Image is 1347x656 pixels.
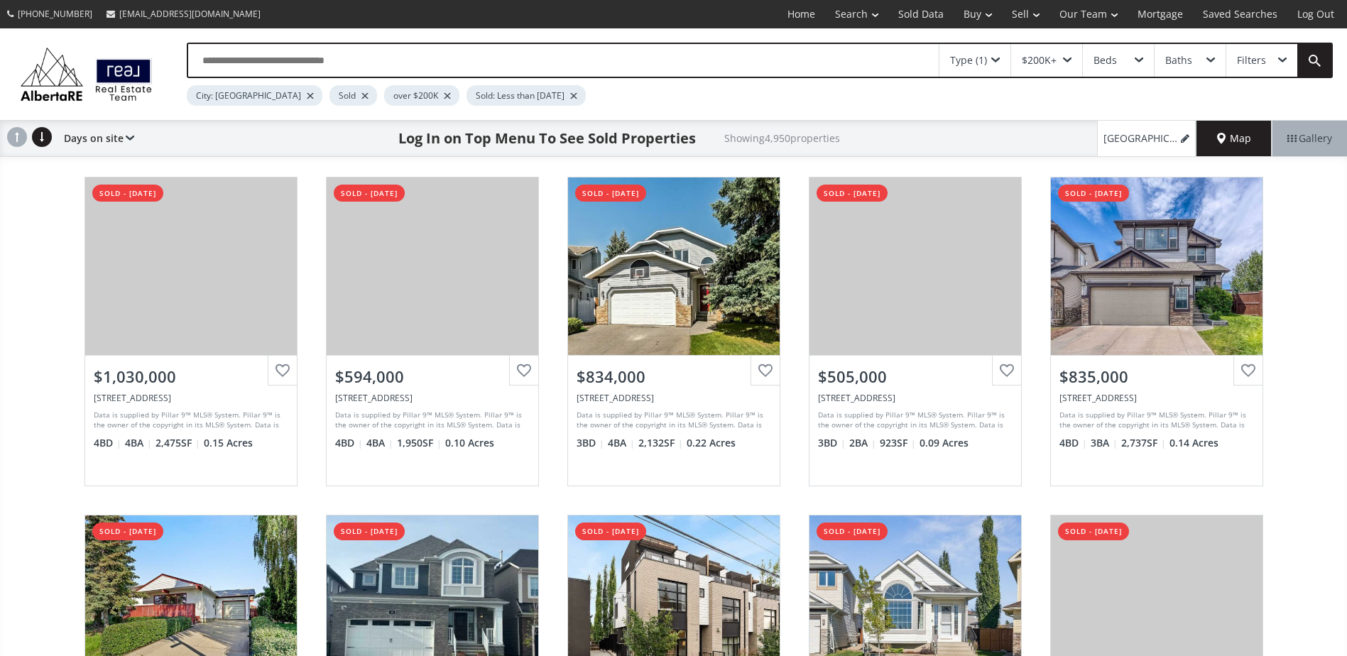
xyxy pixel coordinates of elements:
span: 0.15 Acres [204,436,253,450]
div: $505,000 [818,366,1013,388]
div: Map [1196,121,1272,156]
h2: Showing 4,950 properties [724,133,840,143]
span: 0.09 Acres [920,436,969,450]
div: 3 Somervale Place SW, Calgary, AB T2Y 3J9 [818,392,1013,404]
span: 923 SF [880,436,916,450]
div: Sold [329,85,377,106]
div: City: [GEOGRAPHIC_DATA] [187,85,322,106]
div: $200K+ [1022,55,1057,65]
div: Filters [1237,55,1266,65]
a: [GEOGRAPHIC_DATA], over $200K [1097,121,1196,156]
span: 3 BD [577,436,604,450]
div: Data is supplied by Pillar 9™ MLS® System. Pillar 9™ is the owner of the copyright in its MLS® Sy... [1059,410,1250,431]
span: [EMAIL_ADDRESS][DOMAIN_NAME] [119,8,261,20]
a: sold - [DATE]$1,030,000[STREET_ADDRESS]Data is supplied by Pillar 9™ MLS® System. Pillar 9™ is th... [70,163,312,501]
div: Sold: Less than [DATE] [467,85,586,106]
div: Beds [1094,55,1117,65]
span: [PHONE_NUMBER] [18,8,92,20]
div: Gallery [1272,121,1347,156]
span: 3 BA [1091,436,1118,450]
div: Days on site [57,121,134,156]
span: 1,950 SF [397,436,442,450]
div: $834,000 [577,366,771,388]
a: sold - [DATE]$505,000[STREET_ADDRESS]Data is supplied by Pillar 9™ MLS® System. Pillar 9™ is the ... [795,163,1036,501]
span: 2,737 SF [1121,436,1166,450]
span: 4 BA [366,436,393,450]
span: 4 BA [608,436,635,450]
span: 4 BD [94,436,121,450]
a: sold - [DATE]$594,000[STREET_ADDRESS]Data is supplied by Pillar 9™ MLS® System. Pillar 9™ is the ... [312,163,553,501]
span: 0.14 Acres [1169,436,1218,450]
div: 37 Woodmark Place SW, Calgary, AB T2W 6A2 [577,392,771,404]
span: 0.22 Acres [687,436,736,450]
div: Baths [1165,55,1192,65]
h1: Log In on Top Menu To See Sold Properties [398,129,696,148]
div: 35 Cougar Ridge View SW, Calgary, AB T3H 4X3 [94,392,288,404]
div: 27 Sage Valley Court NW, Calgary, AB T3R 0E8 [1059,392,1254,404]
span: Map [1217,131,1251,146]
span: 2,132 SF [638,436,683,450]
div: Type (1) [950,55,987,65]
div: 256 Scenic Way NW, Calgary, AB T2L 1B8 [335,392,530,404]
div: Data is supplied by Pillar 9™ MLS® System. Pillar 9™ is the owner of the copyright in its MLS® Sy... [818,410,1009,431]
div: Data is supplied by Pillar 9™ MLS® System. Pillar 9™ is the owner of the copyright in its MLS® Sy... [577,410,768,431]
div: Data is supplied by Pillar 9™ MLS® System. Pillar 9™ is the owner of the copyright in its MLS® Sy... [94,410,285,431]
span: 3 BD [818,436,846,450]
div: $835,000 [1059,366,1254,388]
a: [EMAIL_ADDRESS][DOMAIN_NAME] [99,1,268,27]
span: 2,475 SF [156,436,200,450]
img: Logo [14,44,158,104]
span: 4 BA [125,436,152,450]
a: sold - [DATE]$835,000[STREET_ADDRESS]Data is supplied by Pillar 9™ MLS® System. Pillar 9™ is the ... [1036,163,1277,501]
div: Data is supplied by Pillar 9™ MLS® System. Pillar 9™ is the owner of the copyright in its MLS® Sy... [335,410,526,431]
span: Gallery [1287,131,1332,146]
div: $594,000 [335,366,530,388]
span: 0.10 Acres [445,436,494,450]
a: sold - [DATE]$834,000[STREET_ADDRESS]Data is supplied by Pillar 9™ MLS® System. Pillar 9™ is the ... [553,163,795,501]
span: [GEOGRAPHIC_DATA], over $200K [1103,131,1178,146]
span: 4 BD [1059,436,1087,450]
div: over $200K [384,85,459,106]
span: 4 BD [335,436,363,450]
div: $1,030,000 [94,366,288,388]
span: 2 BA [849,436,876,450]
